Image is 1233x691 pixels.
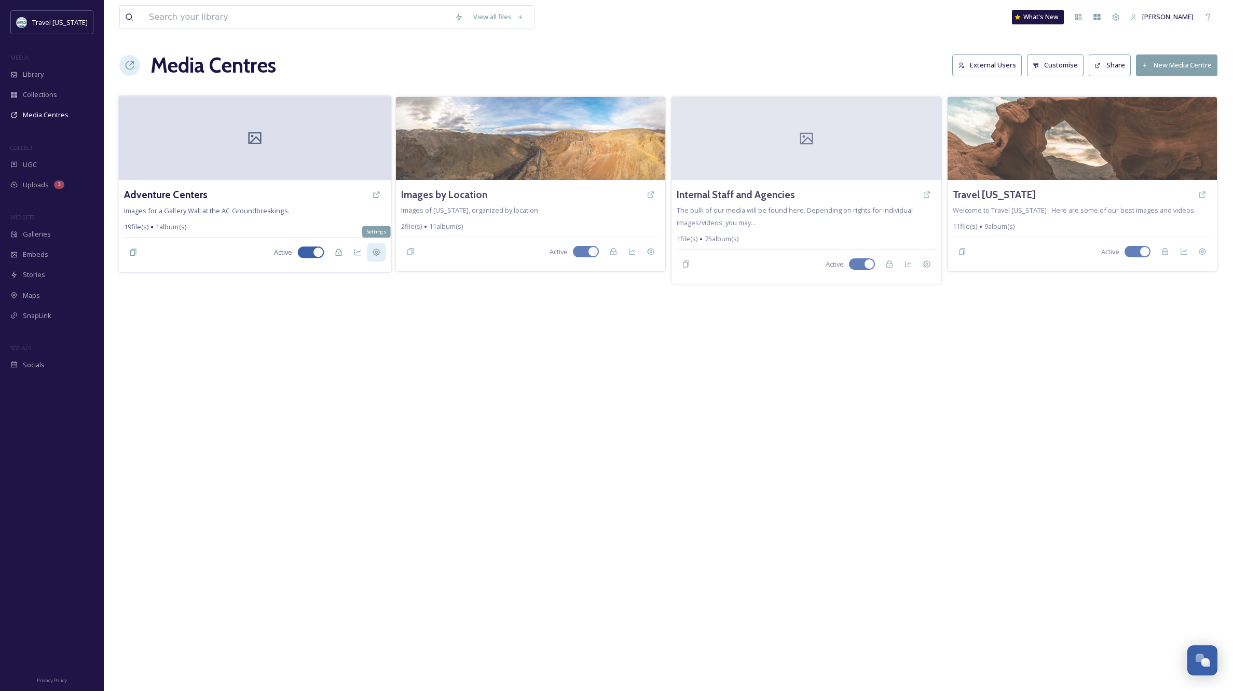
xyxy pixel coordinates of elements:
span: Uploads [23,180,49,190]
span: Library [23,70,44,79]
span: Collections [23,90,57,100]
span: Welcome to Travel [US_STATE] . Here are some of our best images and videos. [953,205,1196,215]
a: External Users [952,54,1027,76]
span: 11 album(s) [429,222,463,231]
span: Maps [23,291,40,300]
span: Travel [US_STATE] [32,18,88,27]
button: Customise [1027,54,1084,76]
a: Privacy Policy [37,673,67,686]
span: 19 file(s) [124,222,148,232]
span: COLLECT [10,144,33,151]
img: a318a25a-3d05-49f5-9e67-e698dbc7988f.jpg [948,97,1217,180]
a: Customise [1027,54,1089,76]
span: Active [826,259,844,269]
span: Active [1101,247,1119,257]
span: UGC [23,160,37,170]
input: Search your library [144,6,449,29]
span: 75 album(s) [705,234,738,244]
span: 1 album(s) [156,222,186,232]
span: Active [550,247,568,257]
span: 2 file(s) [401,222,422,231]
span: Privacy Policy [37,677,67,684]
span: 9 album(s) [984,222,1015,231]
a: Adventure Centers [124,187,208,202]
span: Galleries [23,229,51,239]
span: SOCIALS [10,344,31,352]
div: 3 [54,181,64,189]
a: Settings [367,243,386,261]
span: Images for a Gallery Wall at the AC Groundbreakings. [124,205,290,215]
button: New Media Centre [1136,54,1217,76]
span: 11 file(s) [953,222,977,231]
h1: Media Centres [150,50,276,81]
span: Embeds [23,250,48,259]
span: SnapLink [23,311,51,321]
span: Images of [US_STATE], organized by location [401,205,538,215]
a: [PERSON_NAME] [1125,7,1199,27]
a: Images by Location [401,187,487,202]
button: Open Chat [1187,645,1217,675]
span: Socials [23,360,45,370]
a: Internal Staff and Agencies [677,187,795,202]
button: External Users [952,54,1022,76]
span: Stories [23,270,45,280]
div: Settings [362,226,391,238]
a: View all files [468,7,529,27]
span: The bulk of our media will be found here. Depending on rights for individual images/videos, you m... [677,205,913,227]
span: MEDIA [10,53,29,61]
span: [PERSON_NAME] [1142,12,1194,21]
span: WIDGETS [10,213,34,221]
img: download.jpeg [17,17,27,27]
a: What's New [1012,10,1064,24]
span: Active [274,247,292,257]
button: Share [1089,54,1131,76]
a: Travel [US_STATE] [953,187,1036,202]
img: 7cfffa9e-971b-4eac-be14-8c60799adcf1.jpg [396,97,666,180]
span: Media Centres [23,110,68,120]
span: 1 file(s) [677,234,697,244]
